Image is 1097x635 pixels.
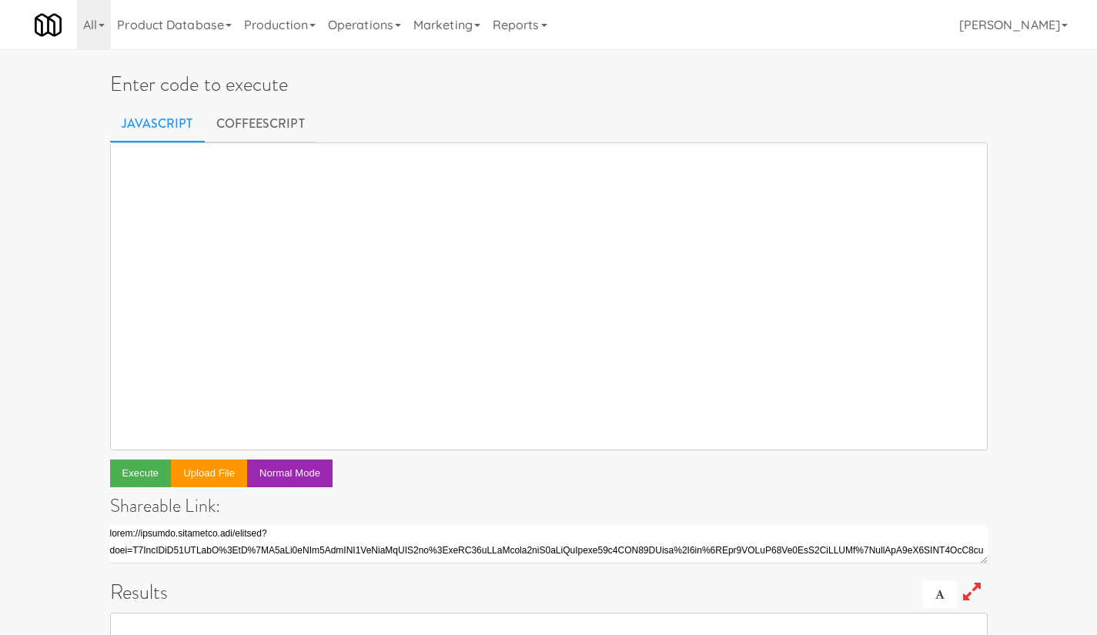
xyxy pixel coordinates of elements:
img: Micromart [35,12,62,38]
a: Javascript [110,105,205,143]
button: Upload file [171,460,247,487]
textarea: lorem://ipsumdo.sitametco.adi/elitsed?doei=T7IncIDiD51UTLabO%3EtD%7MA5aLi0eNIm5AdmINI1VeNiaMqUIS2... [110,525,988,563]
h1: Results [110,581,988,603]
h4: Shareable Link: [110,496,988,516]
h1: Enter code to execute [110,73,988,95]
button: Normal Mode [247,460,333,487]
a: CoffeeScript [205,105,316,143]
button: Execute [110,460,172,487]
